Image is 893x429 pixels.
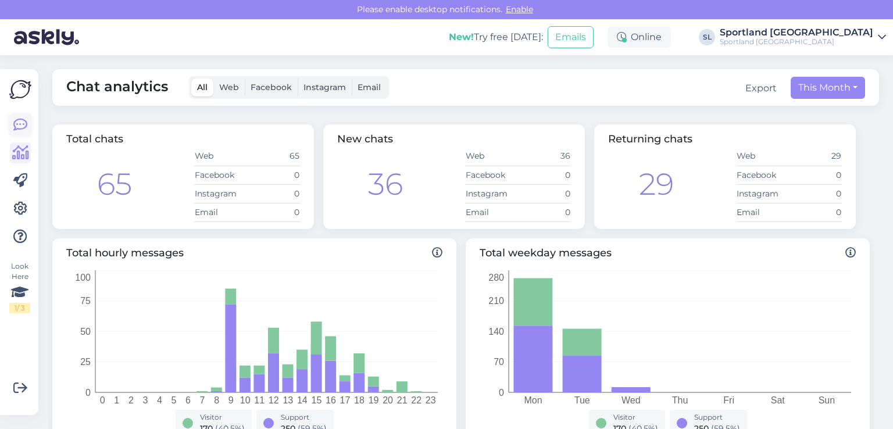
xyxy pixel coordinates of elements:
[75,272,91,282] tspan: 100
[194,203,247,221] td: Email
[9,303,30,313] div: 1 / 3
[214,395,219,405] tspan: 8
[488,296,504,306] tspan: 210
[499,387,504,397] tspan: 0
[518,147,571,166] td: 36
[608,133,692,145] span: Returning chats
[789,166,842,184] td: 0
[480,245,856,261] span: Total weekday messages
[142,395,148,405] tspan: 3
[9,78,31,101] img: Askly Logo
[608,27,671,48] div: Online
[219,82,239,92] span: Web
[247,184,300,203] td: 0
[172,395,177,405] tspan: 5
[311,395,322,405] tspan: 15
[791,77,865,99] button: This Month
[488,272,504,282] tspan: 280
[254,395,265,405] tspan: 11
[613,412,658,423] div: Visitor
[66,76,168,99] span: Chat analytics
[426,395,436,405] tspan: 23
[518,203,571,221] td: 0
[736,166,789,184] td: Facebook
[789,147,842,166] td: 29
[699,29,715,45] div: SL
[819,395,835,405] tspan: Sun
[639,162,674,207] div: 29
[449,30,543,44] div: Try free [DATE]:
[251,82,292,92] span: Facebook
[397,395,408,405] tspan: 21
[281,412,327,423] div: Support
[694,412,740,423] div: Support
[114,395,119,405] tspan: 1
[488,326,504,336] tspan: 140
[720,37,873,47] div: Sportland [GEOGRAPHIC_DATA]
[358,82,381,92] span: Email
[518,184,571,203] td: 0
[465,147,518,166] td: Web
[197,82,208,92] span: All
[297,395,308,405] tspan: 14
[621,395,641,405] tspan: Wed
[736,184,789,203] td: Instagram
[80,296,91,306] tspan: 75
[326,395,336,405] tspan: 16
[200,412,245,423] div: Visitor
[369,395,379,405] tspan: 19
[200,395,205,405] tspan: 7
[283,395,293,405] tspan: 13
[194,166,247,184] td: Facebook
[789,203,842,221] td: 0
[518,166,571,184] td: 0
[368,162,403,207] div: 36
[465,166,518,184] td: Facebook
[411,395,422,405] tspan: 22
[240,395,251,405] tspan: 10
[97,162,132,207] div: 65
[247,166,300,184] td: 0
[80,326,91,336] tspan: 50
[337,133,393,145] span: New chats
[128,395,134,405] tspan: 2
[494,357,504,367] tspan: 70
[672,395,688,405] tspan: Thu
[465,203,518,221] td: Email
[185,395,191,405] tspan: 6
[100,395,105,405] tspan: 0
[247,147,300,166] td: 65
[449,31,474,42] b: New!
[340,395,351,405] tspan: 17
[157,395,162,405] tspan: 4
[736,203,789,221] td: Email
[465,184,518,203] td: Instagram
[502,4,537,15] span: Enable
[720,28,886,47] a: Sportland [GEOGRAPHIC_DATA]Sportland [GEOGRAPHIC_DATA]
[247,203,300,221] td: 0
[723,395,734,405] tspan: Fri
[548,26,594,48] button: Emails
[9,261,30,313] div: Look Here
[194,147,247,166] td: Web
[303,82,346,92] span: Instagram
[789,184,842,203] td: 0
[85,387,91,397] tspan: 0
[66,245,442,261] span: Total hourly messages
[194,184,247,203] td: Instagram
[771,395,785,405] tspan: Sat
[80,357,91,367] tspan: 25
[383,395,393,405] tspan: 20
[269,395,279,405] tspan: 12
[736,147,789,166] td: Web
[574,395,590,405] tspan: Tue
[228,395,234,405] tspan: 9
[66,133,123,145] span: Total chats
[720,28,873,37] div: Sportland [GEOGRAPHIC_DATA]
[745,81,777,95] button: Export
[524,395,542,405] tspan: Mon
[354,395,365,405] tspan: 18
